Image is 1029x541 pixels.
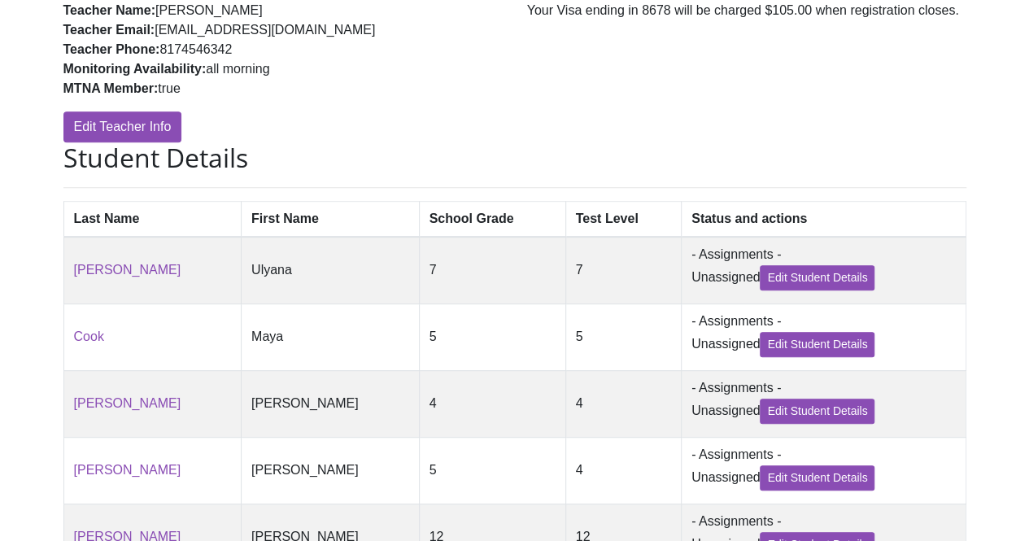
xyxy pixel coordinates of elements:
a: [PERSON_NAME] [74,396,181,410]
td: 4 [565,437,681,504]
td: Maya [242,303,420,370]
td: [PERSON_NAME] [242,370,420,437]
strong: Teacher Phone: [63,42,160,56]
a: Edit Student Details [760,265,874,290]
td: 7 [419,237,565,304]
a: Edit Student Details [760,465,874,491]
td: 4 [419,370,565,437]
a: Edit Student Details [760,399,874,424]
th: School Grade [419,201,565,237]
a: [PERSON_NAME] [74,263,181,277]
th: Test Level [565,201,681,237]
a: [PERSON_NAME] [74,463,181,477]
a: Cook [74,329,104,343]
td: - Assignments - Unassigned [681,303,966,370]
td: [PERSON_NAME] [242,437,420,504]
td: 5 [565,303,681,370]
th: Last Name [63,201,242,237]
a: Edit Teacher Info [63,111,182,142]
strong: Monitoring Availability: [63,62,207,76]
li: all morning [63,59,503,79]
li: true [63,79,503,98]
li: [PERSON_NAME] [63,1,503,20]
strong: Teacher Email: [63,23,155,37]
td: - Assignments - Unassigned [681,437,966,504]
a: Edit Student Details [760,332,874,357]
td: 5 [419,303,565,370]
li: [EMAIL_ADDRESS][DOMAIN_NAME] [63,20,503,40]
strong: Teacher Name: [63,3,156,17]
td: - Assignments - Unassigned [681,237,966,304]
th: Status and actions [681,201,966,237]
td: - Assignments - Unassigned [681,370,966,437]
th: First Name [242,201,420,237]
li: 8174546342 [63,40,503,59]
strong: MTNA Member: [63,81,159,95]
h2: Student Details [63,142,966,173]
td: 7 [565,237,681,304]
td: 5 [419,437,565,504]
td: 4 [565,370,681,437]
td: Ulyana [242,237,420,304]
